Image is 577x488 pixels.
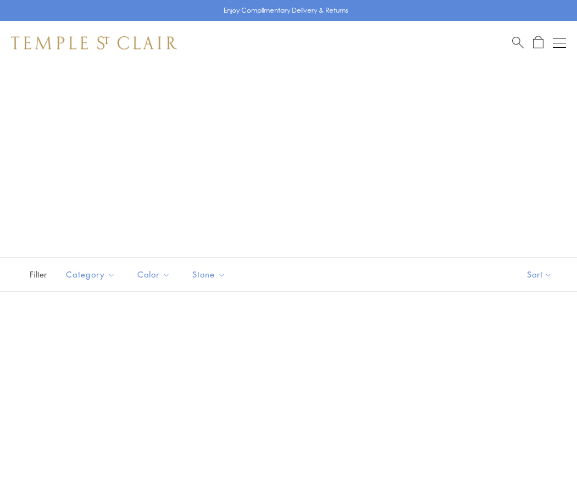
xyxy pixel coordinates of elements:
[184,262,234,287] button: Stone
[512,36,524,49] a: Search
[553,36,566,49] button: Open navigation
[502,258,577,291] button: Show sort by
[11,36,177,49] img: Temple St. Clair
[132,268,179,281] span: Color
[58,262,124,287] button: Category
[533,36,543,49] a: Open Shopping Bag
[187,268,234,281] span: Stone
[129,262,179,287] button: Color
[224,5,348,16] p: Enjoy Complimentary Delivery & Returns
[60,268,124,281] span: Category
